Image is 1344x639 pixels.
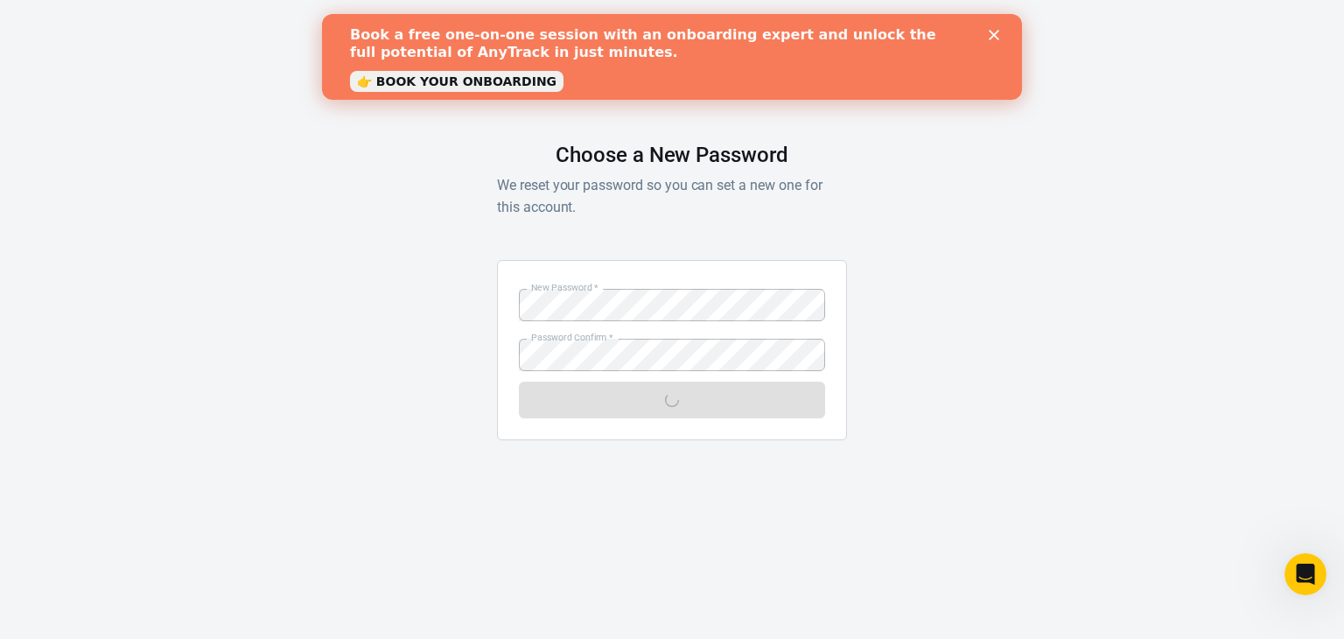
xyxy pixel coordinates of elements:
h1: Choose a New Password [556,143,788,167]
label: New Password [531,281,598,294]
p: We reset your password so you can set a new one for this account. [497,174,847,218]
iframe: Intercom live chat [1284,553,1326,595]
iframe: Intercom live chat banner [322,14,1022,100]
label: Password Confirm [531,331,612,344]
div: Close [667,16,684,26]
